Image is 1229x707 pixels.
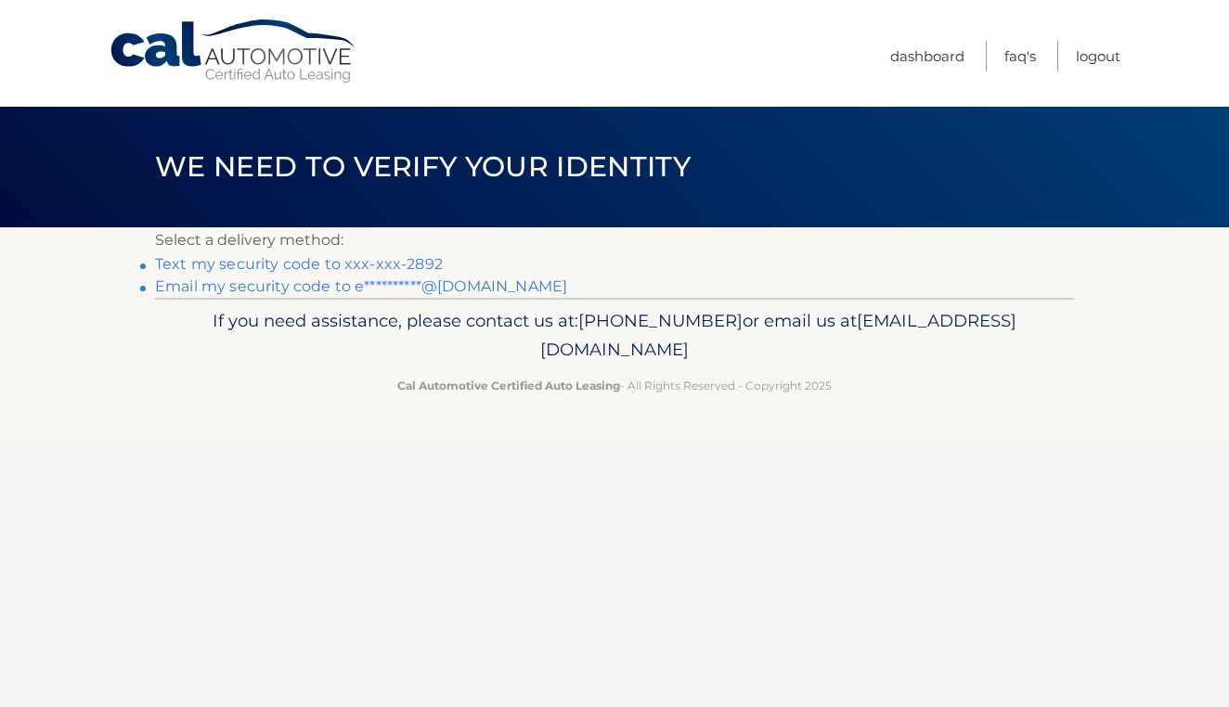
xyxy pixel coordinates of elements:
[155,277,567,295] a: Email my security code to e**********@[DOMAIN_NAME]
[1076,41,1120,71] a: Logout
[1004,41,1036,71] a: FAQ's
[890,41,964,71] a: Dashboard
[155,149,691,184] span: We need to verify your identity
[397,379,620,392] strong: Cal Automotive Certified Auto Leasing
[109,19,359,84] a: Cal Automotive
[167,376,1062,395] p: - All Rights Reserved - Copyright 2025
[167,306,1062,366] p: If you need assistance, please contact us at: or email us at
[155,255,443,273] a: Text my security code to xxx-xxx-2892
[155,227,1074,253] p: Select a delivery method:
[578,310,743,331] span: [PHONE_NUMBER]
